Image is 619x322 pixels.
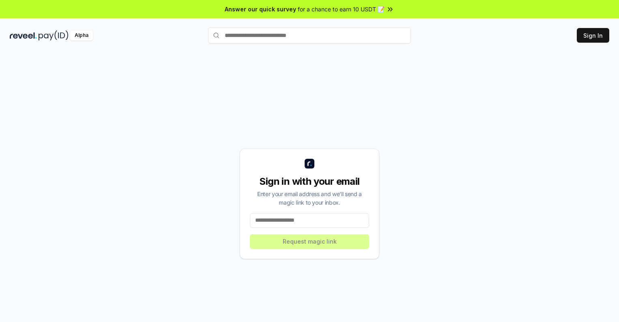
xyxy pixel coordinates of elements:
[70,30,93,41] div: Alpha
[250,175,369,188] div: Sign in with your email
[39,30,69,41] img: pay_id
[250,190,369,207] div: Enter your email address and we’ll send a magic link to your inbox.
[305,159,314,169] img: logo_small
[10,30,37,41] img: reveel_dark
[577,28,609,43] button: Sign In
[298,5,385,13] span: for a chance to earn 10 USDT 📝
[225,5,296,13] span: Answer our quick survey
